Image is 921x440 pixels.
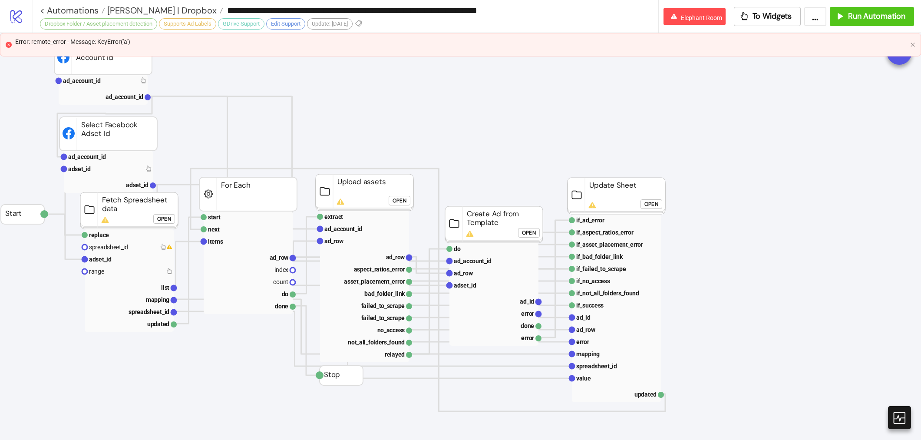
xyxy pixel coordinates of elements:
div: Open [157,214,171,224]
text: ad_account_id [324,225,362,232]
button: Open [389,196,410,205]
text: spreadsheet_id [89,244,128,251]
text: value [576,375,591,382]
text: ad_row [576,326,596,333]
text: error [521,310,534,317]
button: Run Automation [830,7,914,26]
text: if_asset_placement_error [576,241,643,248]
span: close [910,42,915,47]
text: ad_row [454,270,473,277]
text: spreadsheet_id [576,363,617,370]
span: close-circle [6,42,12,48]
text: start [208,214,221,221]
text: ad_row [270,254,289,261]
text: mapping [146,296,169,303]
text: mapping [576,351,600,357]
text: spreadsheet_id [129,308,169,315]
text: if_not_all_folders_found [576,290,639,297]
span: Run Automation [848,11,905,21]
button: ... [804,7,826,26]
span: [PERSON_NAME] | Dropbox [105,5,217,16]
text: items [208,238,223,245]
a: < Automations [40,6,105,15]
text: if_no_access [576,278,610,285]
button: Open [640,199,662,209]
div: Update: [DATE] [307,18,353,30]
text: range [89,268,104,275]
text: count [273,278,288,285]
span: To Widgets [753,11,792,21]
div: GDrive Support [218,18,264,30]
button: close [910,42,915,48]
text: ad_account_id [63,77,101,84]
text: if_success [576,302,604,309]
button: Open [153,214,175,224]
text: adset_id [68,165,91,172]
text: ad_account_id [68,153,106,160]
text: adset_id [454,282,476,289]
div: Supports Ad Labels [159,18,216,30]
text: if_failed_to_scrape [576,265,626,272]
div: Error: remote_error - Message: KeyError('a') [15,37,907,46]
div: Dropbox Folder / Asset placement detection [40,18,157,30]
text: adset_id [89,256,112,263]
span: Elephant Room [681,14,722,21]
text: replace [89,232,109,238]
div: Open [644,199,658,209]
button: To Widgets [734,7,801,26]
text: index [274,266,288,273]
text: do [454,245,461,252]
text: if_aspect_ratios_error [576,229,634,236]
text: extract [324,213,343,220]
text: if_bad_folder_link [576,253,623,260]
text: next [208,226,220,233]
text: list [161,284,169,291]
text: adset_id [126,182,149,189]
div: Open [522,228,536,238]
text: ad_row [386,254,406,261]
text: ad_id [520,298,534,305]
text: ad_account_id [454,258,492,265]
text: if_ad_error [576,217,604,224]
text: error [576,338,589,345]
button: Open [518,228,540,238]
text: ad_row [324,238,344,245]
div: Edit Support [266,18,305,30]
text: ad_account_id [106,93,143,100]
a: [PERSON_NAME] | Dropbox [105,6,223,15]
div: Open [393,196,406,206]
text: ad_id [576,314,591,321]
